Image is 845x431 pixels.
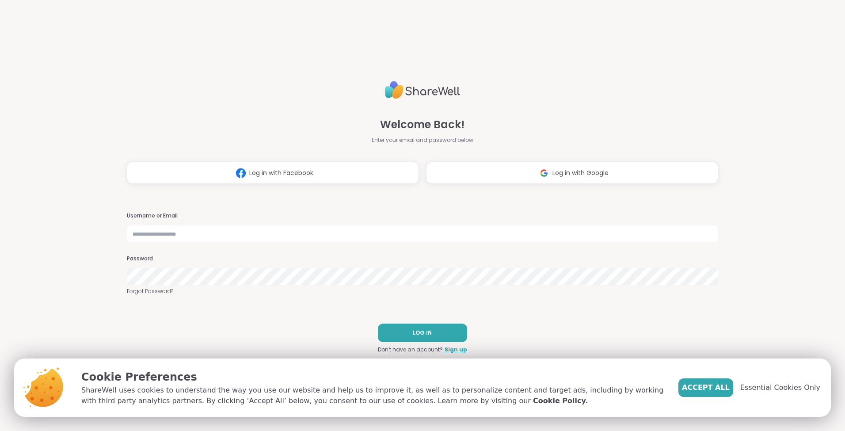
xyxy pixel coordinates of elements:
[380,117,464,133] span: Welcome Back!
[426,162,718,184] button: Log in with Google
[127,212,718,220] h3: Username or Email
[372,136,473,144] span: Enter your email and password below
[552,168,609,178] span: Log in with Google
[533,396,588,406] a: Cookie Policy.
[127,287,718,295] a: Forgot Password?
[678,378,733,397] button: Accept All
[249,168,313,178] span: Log in with Facebook
[81,385,664,406] p: ShareWell uses cookies to understand the way you use our website and help us to improve it, as we...
[127,255,718,263] h3: Password
[445,346,467,354] a: Sign up
[740,382,820,393] span: Essential Cookies Only
[536,165,552,181] img: ShareWell Logomark
[378,346,443,354] span: Don't have an account?
[385,77,460,103] img: ShareWell Logo
[81,369,664,385] p: Cookie Preferences
[378,324,467,342] button: LOG IN
[127,162,419,184] button: Log in with Facebook
[682,382,730,393] span: Accept All
[232,165,249,181] img: ShareWell Logomark
[413,329,432,337] span: LOG IN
